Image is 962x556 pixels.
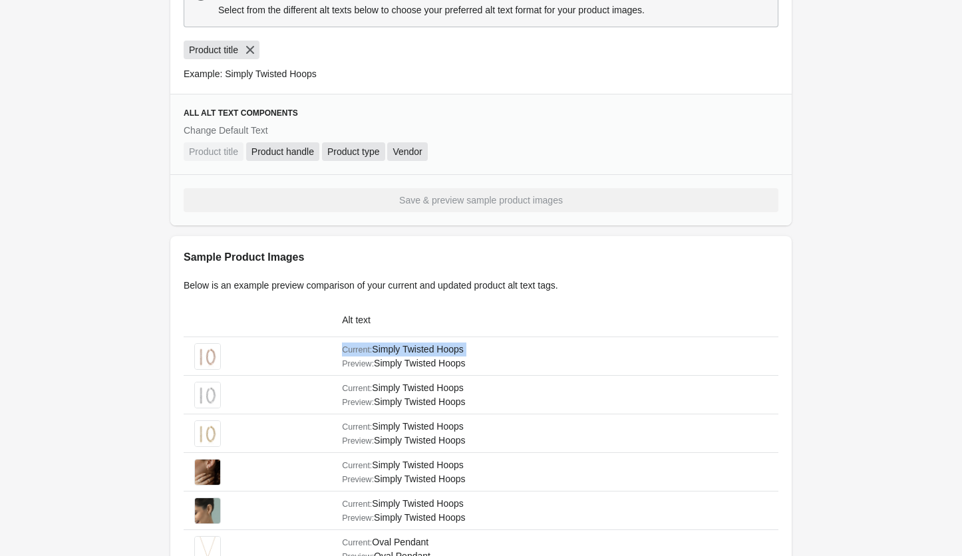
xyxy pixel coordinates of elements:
span: Preview: [342,513,374,523]
span: Preview: [342,475,374,484]
span: Vendor [393,145,422,158]
span: Product type [327,145,380,158]
p: Below is an example preview comparison of your current and updated product alt text tags. [184,279,778,292]
td: Simply Twisted Hoops Simply Twisted Hoops [331,491,778,530]
td: Simply Twisted Hoops Simply Twisted Hoops [331,453,778,491]
span: Current: [342,422,372,432]
span: Current: [342,538,372,547]
span: Product title [189,43,238,57]
td: Simply Twisted Hoops Simply Twisted Hoops [331,376,778,414]
span: Preview: [342,359,374,368]
span: Preview: [342,436,374,446]
button: Product handle [246,142,319,161]
td: Simply Twisted Hoops Simply Twisted Hoops [331,337,778,376]
span: Current: [342,384,372,393]
span: Current: [342,461,372,470]
button: Product type [322,142,385,161]
p: Select from the different alt texts below to choose your preferred alt text format for your produ... [218,3,768,17]
span: Current: [342,499,372,509]
td: Simply Twisted Hoops Simply Twisted Hoops [331,414,778,453]
h2: Sample Product Images [184,249,778,265]
button: Vendor [387,142,427,161]
h3: All Alt Text Components [184,108,778,118]
th: Alt text [331,303,778,337]
span: Preview: [342,398,374,407]
span: Product handle [251,145,314,158]
span: translation missing: en.alt_text.change_default_text [184,125,268,136]
span: Current: [342,345,372,354]
p: Example: Simply Twisted Hoops [184,67,778,80]
span: Product title [189,145,238,158]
